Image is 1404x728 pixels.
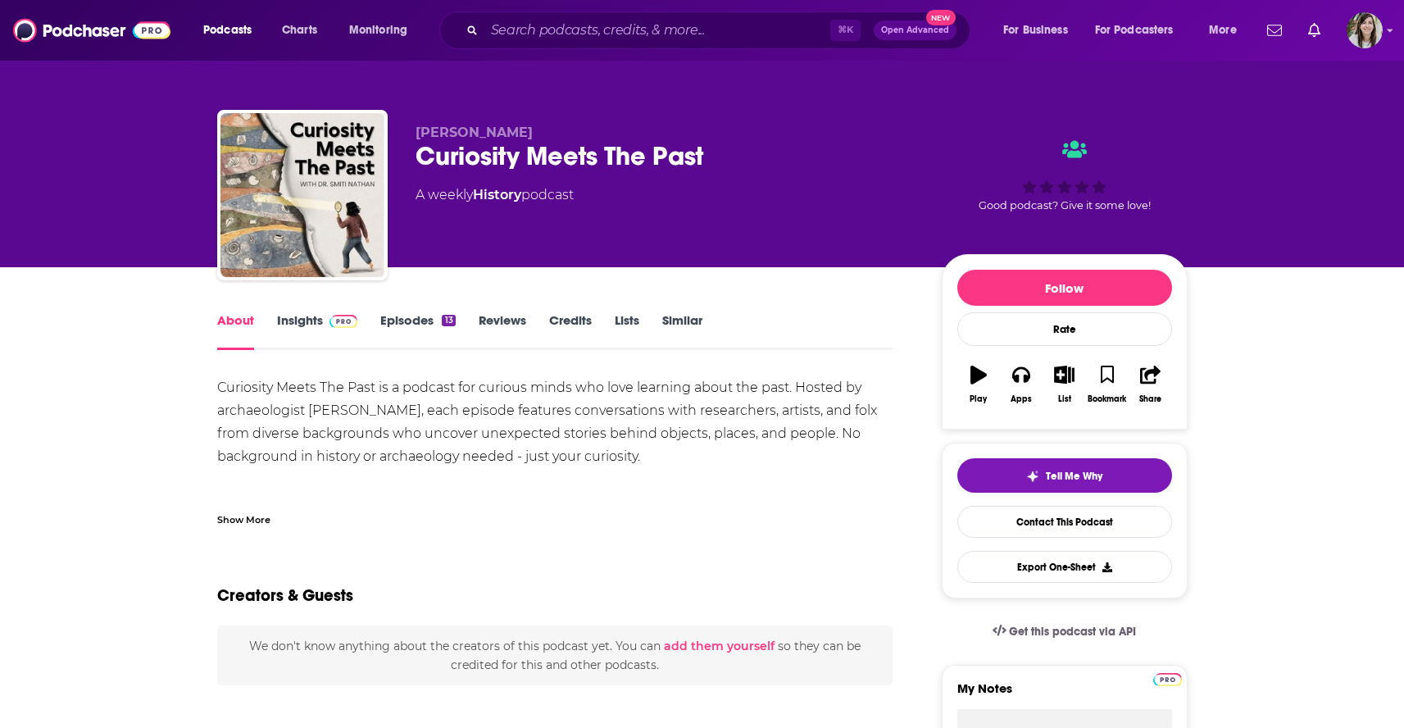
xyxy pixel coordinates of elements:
a: Lists [615,312,639,350]
button: open menu [338,17,429,43]
span: Podcasts [203,19,252,42]
a: About [217,312,254,350]
button: Export One-Sheet [957,551,1172,583]
a: Reviews [479,312,526,350]
span: Open Advanced [881,26,949,34]
span: For Podcasters [1095,19,1174,42]
a: Similar [662,312,702,350]
button: open menu [1084,17,1197,43]
button: open menu [992,17,1088,43]
a: Contact This Podcast [957,506,1172,538]
a: History [473,187,521,202]
button: Follow [957,270,1172,306]
div: Good podcast? Give it some love! [942,125,1188,226]
label: My Notes [957,680,1172,709]
button: Share [1129,355,1171,414]
div: A weekly podcast [416,185,574,205]
img: Podchaser Pro [1153,673,1182,686]
a: Credits [549,312,592,350]
button: add them yourself [664,639,775,653]
button: Open AdvancedNew [874,20,956,40]
span: More [1209,19,1237,42]
span: Monitoring [349,19,407,42]
div: Curiosity Meets The Past is a podcast for curious minds who love learning about the past. Hosted ... [217,376,893,560]
span: Tell Me Why [1046,470,1102,483]
div: Apps [1011,394,1032,404]
button: open menu [192,17,273,43]
span: We don't know anything about the creators of this podcast yet . You can so they can be credited f... [249,639,861,671]
div: 13 [442,315,455,326]
img: Podchaser - Follow, Share and Rate Podcasts [13,15,170,46]
span: New [926,10,956,25]
span: Get this podcast via API [1009,625,1136,639]
span: For Business [1003,19,1068,42]
span: ⌘ K [830,20,861,41]
button: open menu [1197,17,1257,43]
div: List [1058,394,1071,404]
a: Get this podcast via API [979,612,1150,652]
a: Charts [271,17,327,43]
img: User Profile [1347,12,1383,48]
div: Share [1139,394,1161,404]
div: Bookmark [1088,394,1126,404]
a: Pro website [1153,671,1182,686]
input: Search podcasts, credits, & more... [484,17,830,43]
div: Rate [957,312,1172,346]
div: Play [970,394,987,404]
button: Play [957,355,1000,414]
a: Episodes13 [380,312,455,350]
img: Podchaser Pro [329,315,358,328]
a: InsightsPodchaser Pro [277,312,358,350]
span: [PERSON_NAME] [416,125,533,140]
a: Show notifications dropdown [1261,16,1288,44]
span: Logged in as devinandrade [1347,12,1383,48]
button: Apps [1000,355,1043,414]
span: Good podcast? Give it some love! [979,199,1151,212]
span: Charts [282,19,317,42]
img: tell me why sparkle [1026,470,1039,483]
img: Curiosity Meets The Past [220,113,384,277]
a: Show notifications dropdown [1302,16,1327,44]
h2: Creators & Guests [217,585,353,606]
button: List [1043,355,1085,414]
button: Show profile menu [1347,12,1383,48]
button: tell me why sparkleTell Me Why [957,458,1172,493]
div: Search podcasts, credits, & more... [455,11,986,49]
button: Bookmark [1086,355,1129,414]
